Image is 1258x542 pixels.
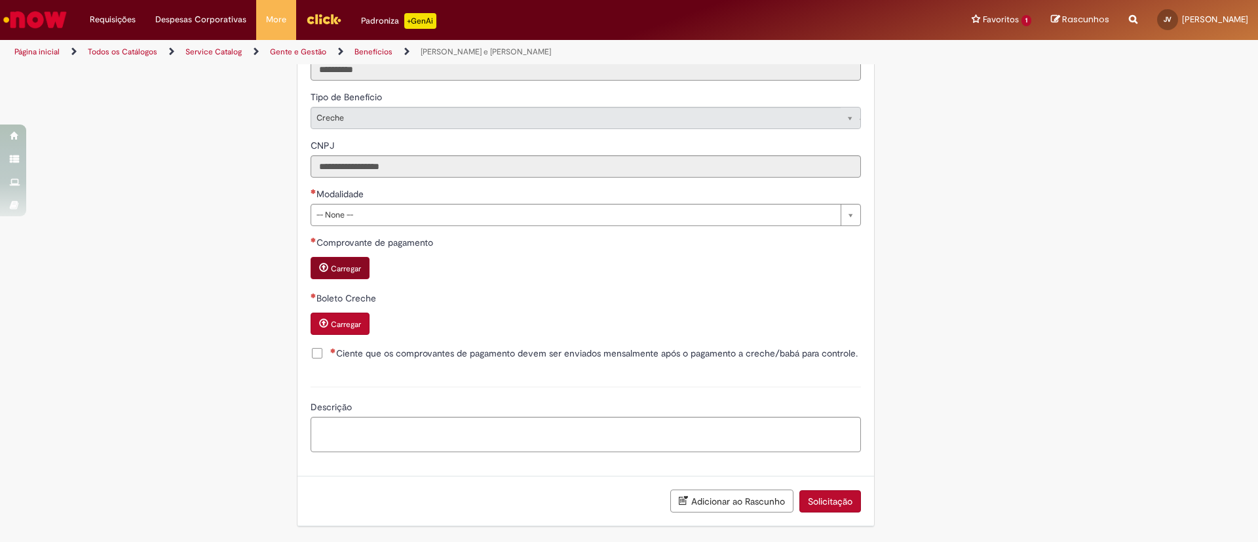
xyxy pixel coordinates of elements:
a: Rascunhos [1051,14,1109,26]
div: Padroniza [361,13,436,29]
span: Somente leitura - Tipo de Benefício [311,91,385,103]
span: Rascunhos [1062,13,1109,26]
input: CNPJ [311,155,861,178]
span: Boleto Creche [316,292,379,304]
span: Favoritos [983,13,1019,26]
button: Carregar anexo de Boleto Creche Required [311,313,370,335]
span: Despesas Corporativas [155,13,246,26]
span: [PERSON_NAME] [1182,14,1248,25]
button: Solicitação [799,490,861,513]
img: ServiceNow [1,7,69,33]
span: Necessários [330,348,336,353]
span: Necessários [311,237,316,242]
span: Requisições [90,13,136,26]
span: JV [1164,15,1172,24]
a: Gente e Gestão [270,47,326,57]
p: +GenAi [404,13,436,29]
img: click_logo_yellow_360x200.png [306,9,341,29]
span: Somente leitura - CNPJ [311,140,337,151]
span: More [266,13,286,26]
small: Carregar [331,263,361,274]
span: Creche [316,107,834,128]
ul: Trilhas de página [10,40,829,64]
span: Comprovante de pagamento [316,237,436,248]
textarea: Descrição [311,417,861,452]
small: Carregar [331,319,361,330]
span: -- None -- [316,204,834,225]
a: Todos os Catálogos [88,47,157,57]
span: Descrição [311,401,354,413]
span: Modalidade [316,188,366,200]
button: Adicionar ao Rascunho [670,490,793,513]
a: Página inicial [14,47,60,57]
span: Necessários [311,293,316,298]
button: Carregar anexo de Comprovante de pagamento Required [311,257,370,279]
label: Somente leitura - CNPJ [311,139,337,152]
span: Ciente que os comprovantes de pagamento devem ser enviados mensalmente após o pagamento a creche/... [330,347,858,360]
a: [PERSON_NAME] e [PERSON_NAME] [421,47,551,57]
a: Service Catalog [185,47,242,57]
span: Necessários [311,189,316,194]
span: 1 [1021,15,1031,26]
label: Somente leitura - Tipo de Benefício [311,90,385,104]
a: Benefícios [354,47,392,57]
input: Data Nascimento Filho(a) 26 February 2024 Monday [311,58,861,81]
